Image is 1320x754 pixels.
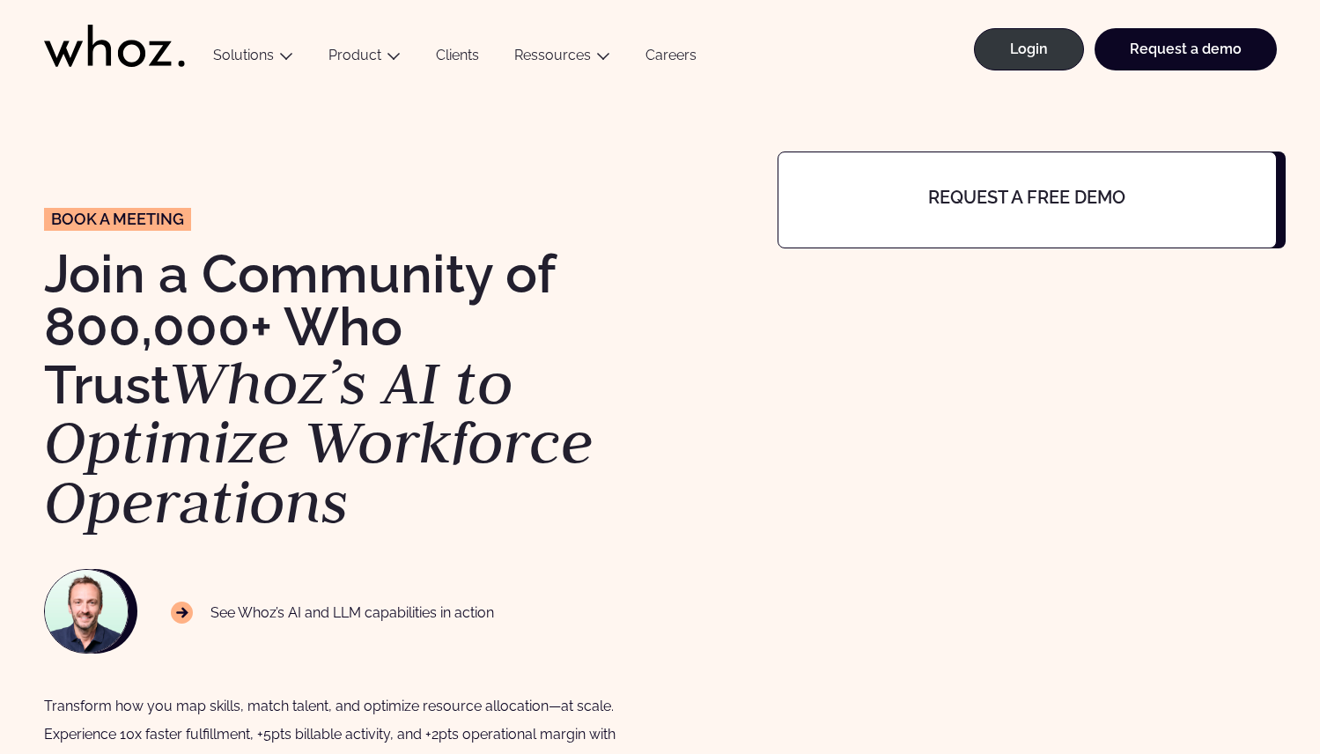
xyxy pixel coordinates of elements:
p: See Whoz’s AI and LLM capabilities in action [171,602,495,625]
em: Whoz’s AI to Optimize Workforce Operations [44,344,594,540]
h1: Join a Community of 800,000+ Who Trust [44,248,643,532]
button: Solutions [195,47,311,70]
a: Careers [628,47,714,70]
h4: Request a free demo [833,188,1220,207]
a: Request a demo [1095,28,1277,70]
a: Ressources [514,47,591,63]
img: NAWROCKI-Thomas.jpg [45,570,128,653]
a: Clients [418,47,497,70]
span: Book a meeting [51,211,184,227]
a: Product [328,47,381,63]
button: Product [311,47,418,70]
button: Ressources [497,47,628,70]
a: Login [974,28,1084,70]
